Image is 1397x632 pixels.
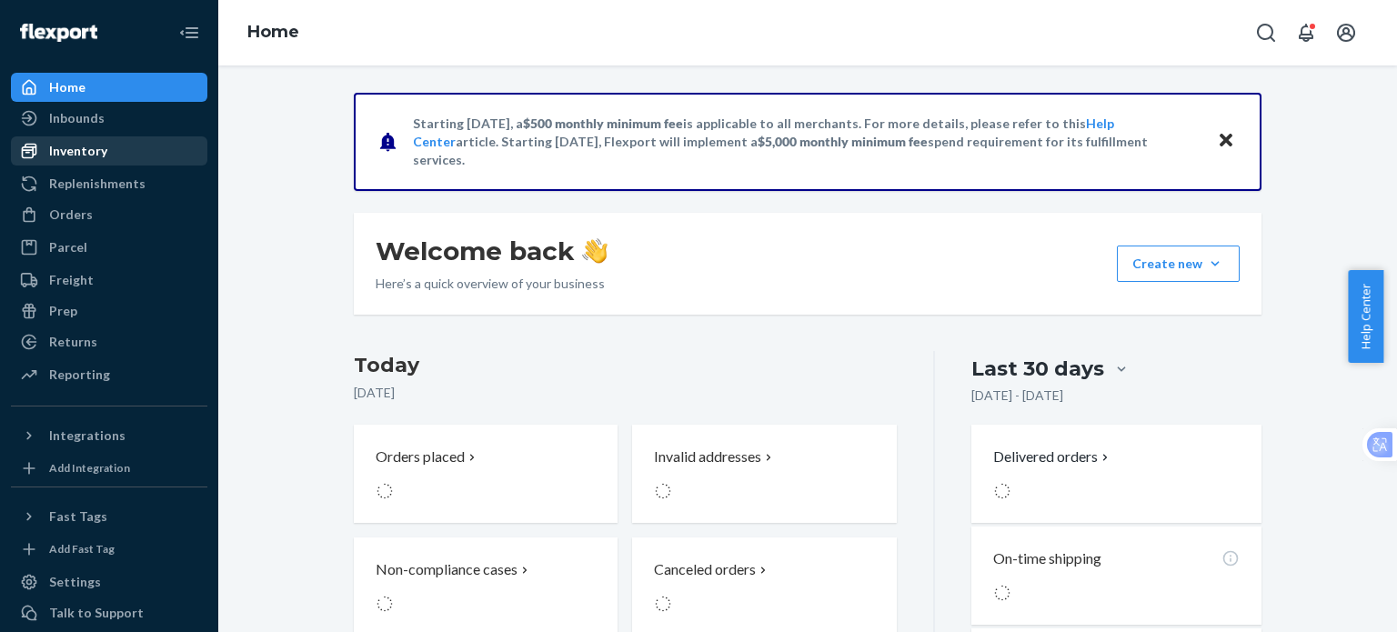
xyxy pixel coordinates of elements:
[523,115,683,131] span: $500 monthly minimum fee
[376,446,465,467] p: Orders placed
[11,266,207,295] a: Freight
[11,360,207,389] a: Reporting
[1117,246,1240,282] button: Create new
[376,559,518,580] p: Non-compliance cases
[413,115,1200,169] p: Starting [DATE], a is applicable to all merchants. For more details, please refer to this article...
[993,548,1101,569] p: On-time shipping
[376,235,608,267] h1: Welcome back
[49,460,130,476] div: Add Integration
[49,333,97,351] div: Returns
[247,22,299,42] a: Home
[11,457,207,479] a: Add Integration
[654,446,761,467] p: Invalid addresses
[1348,270,1383,363] button: Help Center
[49,142,107,160] div: Inventory
[171,15,207,51] button: Close Navigation
[354,425,618,523] button: Orders placed
[49,206,93,224] div: Orders
[11,200,207,229] a: Orders
[971,386,1063,405] p: [DATE] - [DATE]
[11,538,207,560] a: Add Fast Tag
[1288,15,1324,51] button: Open notifications
[49,541,115,557] div: Add Fast Tag
[11,296,207,326] a: Prep
[1248,15,1284,51] button: Open Search Box
[11,136,207,166] a: Inventory
[993,446,1112,467] button: Delivered orders
[11,327,207,356] a: Returns
[11,169,207,198] a: Replenishments
[49,366,110,384] div: Reporting
[1328,15,1364,51] button: Open account menu
[1214,128,1238,155] button: Close
[233,6,314,59] ol: breadcrumbs
[20,24,97,42] img: Flexport logo
[11,104,207,133] a: Inbounds
[49,604,144,622] div: Talk to Support
[49,271,94,289] div: Freight
[11,502,207,531] button: Fast Tags
[758,134,928,149] span: $5,000 monthly minimum fee
[354,384,897,402] p: [DATE]
[582,238,608,264] img: hand-wave emoji
[632,425,896,523] button: Invalid addresses
[49,302,77,320] div: Prep
[654,559,756,580] p: Canceled orders
[354,351,897,380] h3: Today
[11,567,207,597] a: Settings
[376,275,608,293] p: Here’s a quick overview of your business
[11,421,207,450] button: Integrations
[49,238,87,256] div: Parcel
[49,426,126,445] div: Integrations
[11,73,207,102] a: Home
[971,355,1104,383] div: Last 30 days
[49,175,146,193] div: Replenishments
[49,109,105,127] div: Inbounds
[49,573,101,591] div: Settings
[11,233,207,262] a: Parcel
[49,507,107,526] div: Fast Tags
[11,598,207,627] button: Talk to Support
[49,78,85,96] div: Home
